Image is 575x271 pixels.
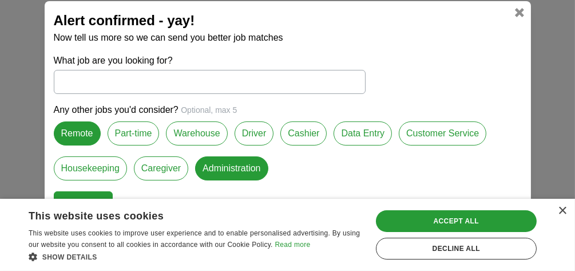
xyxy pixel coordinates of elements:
[558,207,566,215] div: Close
[54,103,522,117] p: Any other jobs you'd consider?
[29,206,333,223] div: This website uses cookies
[54,31,522,45] p: Now tell us more so we can send you better job matches
[235,121,274,146] label: Driver
[275,241,310,249] a: Read more, opens a new window
[108,121,160,146] label: Part-time
[29,229,360,249] span: This website uses cookies to improve user experience and to enable personalised advertising. By u...
[54,121,101,146] label: Remote
[54,156,127,180] label: Housekeeping
[29,251,362,262] div: Show details
[166,121,227,146] label: Warehouse
[54,54,366,68] label: What job are you looking for?
[280,121,327,146] label: Cashier
[399,121,486,146] label: Customer Service
[134,156,188,180] label: Caregiver
[376,238,537,260] div: Decline all
[334,121,392,146] label: Data Entry
[42,253,97,261] span: Show details
[195,156,268,180] label: Administration
[181,105,237,115] span: Optional, max 5
[54,191,113,215] button: Continue
[376,210,537,232] div: Accept all
[54,10,522,31] h2: Alert confirmed - yay!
